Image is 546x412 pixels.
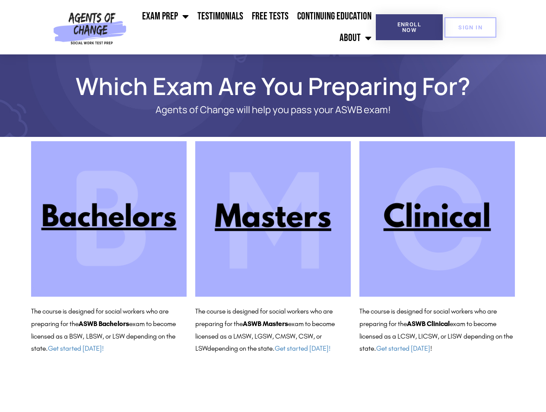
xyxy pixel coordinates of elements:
p: The course is designed for social workers who are preparing for the exam to become licensed as a ... [195,305,351,355]
a: Free Tests [248,6,293,27]
span: depending on the state. [207,344,330,352]
span: . ! [374,344,432,352]
a: SIGN IN [444,17,496,38]
span: SIGN IN [458,25,483,30]
b: ASWB Masters [243,320,288,328]
a: Continuing Education [293,6,376,27]
a: Get started [DATE] [376,344,430,352]
b: ASWB Clinical [407,320,450,328]
a: Get started [DATE]! [48,344,104,352]
h1: Which Exam Are You Preparing For? [27,76,519,96]
a: Get started [DATE]! [275,344,330,352]
a: Exam Prep [138,6,193,27]
a: About [335,27,376,49]
span: Enroll Now [390,22,429,33]
p: The course is designed for social workers who are preparing for the exam to become licensed as a ... [31,305,187,355]
p: Agents of Change will help you pass your ASWB exam! [61,105,485,115]
nav: Menu [130,6,376,49]
a: Enroll Now [376,14,443,40]
b: ASWB Bachelors [79,320,129,328]
a: Testimonials [193,6,248,27]
p: The course is designed for social workers who are preparing for the exam to become licensed as a ... [359,305,515,355]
